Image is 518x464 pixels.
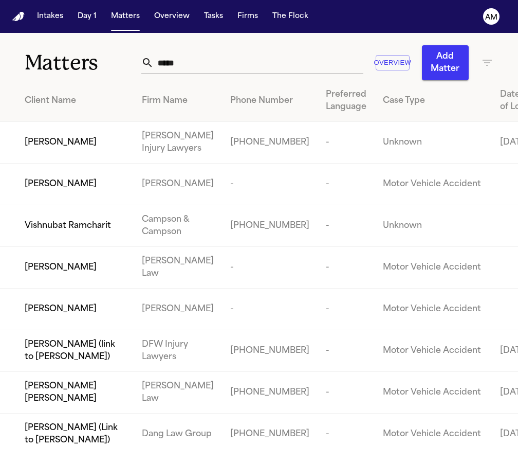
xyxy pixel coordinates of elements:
[25,178,97,190] span: [PERSON_NAME]
[25,261,97,274] span: [PERSON_NAME]
[318,164,375,205] td: -
[25,136,97,149] span: [PERSON_NAME]
[73,7,101,26] button: Day 1
[268,7,312,26] button: The Flock
[222,122,318,164] td: [PHONE_NUMBER]
[222,247,318,289] td: -
[150,7,194,26] button: Overview
[422,45,469,80] button: Add Matter
[375,247,492,289] td: Motor Vehicle Accident
[230,95,309,107] div: Phone Number
[25,303,97,315] span: [PERSON_NAME]
[222,372,318,414] td: [PHONE_NUMBER]
[375,330,492,372] td: Motor Vehicle Accident
[376,55,410,71] button: Overview
[318,289,375,330] td: -
[25,422,125,447] span: [PERSON_NAME] (Link to [PERSON_NAME])
[375,289,492,330] td: Motor Vehicle Accident
[25,338,125,363] span: [PERSON_NAME] (link to [PERSON_NAME])
[25,95,125,107] div: Client Name
[134,330,222,372] td: DFW Injury Lawyers
[222,289,318,330] td: -
[134,164,222,205] td: [PERSON_NAME]
[375,164,492,205] td: Motor Vehicle Accident
[200,7,227,26] button: Tasks
[318,372,375,414] td: -
[25,220,111,232] span: Vishnubat Ramcharit
[318,330,375,372] td: -
[383,95,484,107] div: Case Type
[134,289,222,330] td: [PERSON_NAME]
[134,122,222,164] td: [PERSON_NAME] Injury Lawyers
[12,12,25,22] img: Finch Logo
[318,122,375,164] td: -
[318,247,375,289] td: -
[233,7,262,26] button: Firms
[107,7,144,26] button: Matters
[222,164,318,205] td: -
[222,330,318,372] td: [PHONE_NUMBER]
[25,50,141,76] h1: Matters
[134,414,222,455] td: Dang Law Group
[222,414,318,455] td: [PHONE_NUMBER]
[375,414,492,455] td: Motor Vehicle Accident
[375,122,492,164] td: Unknown
[12,12,25,22] a: Home
[318,205,375,247] td: -
[25,380,125,405] span: [PERSON_NAME] [PERSON_NAME]
[375,205,492,247] td: Unknown
[134,247,222,289] td: [PERSON_NAME] Law
[33,7,67,26] button: Intakes
[318,414,375,455] td: -
[222,205,318,247] td: [PHONE_NUMBER]
[134,372,222,414] td: [PERSON_NAME] Law
[134,205,222,247] td: Campson & Campson
[326,88,366,113] div: Preferred Language
[375,372,492,414] td: Motor Vehicle Accident
[142,95,214,107] div: Firm Name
